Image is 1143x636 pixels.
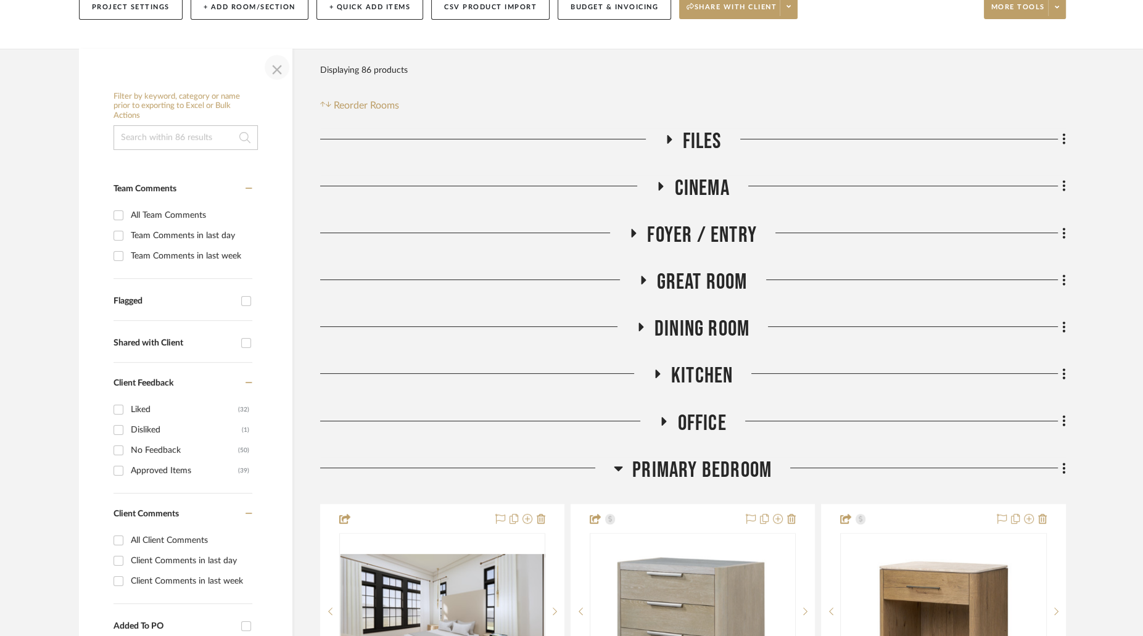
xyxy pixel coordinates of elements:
[113,125,258,150] input: Search within 86 results
[131,551,249,571] div: Client Comments in last day
[113,621,235,632] div: Added To PO
[674,175,729,202] span: CINEMA
[238,440,249,460] div: (50)
[113,510,179,518] span: Client Comments
[131,420,242,440] div: Disliked
[320,58,408,83] div: Displaying 86 products
[113,92,258,121] h6: Filter by keyword, category or name prior to exporting to Excel or Bulk Actions
[687,2,777,21] span: Share with client
[320,98,400,113] button: Reorder Rooms
[238,400,249,419] div: (32)
[677,410,726,437] span: Office
[334,98,399,113] span: Reorder Rooms
[113,296,235,307] div: Flagged
[131,205,249,225] div: All Team Comments
[671,363,733,389] span: Kitchen
[654,316,749,342] span: Dining Room
[131,226,249,246] div: Team Comments in last day
[991,2,1045,21] span: More tools
[113,379,173,387] span: Client Feedback
[265,55,289,80] button: Close
[647,222,757,249] span: Foyer / Entry
[131,400,238,419] div: Liked
[238,461,249,481] div: (39)
[657,269,748,295] span: Great Room
[131,571,249,591] div: Client Comments in last week
[131,440,238,460] div: No Feedback
[131,531,249,550] div: All Client Comments
[113,338,235,349] div: Shared with Client
[113,184,176,193] span: Team Comments
[683,128,722,155] span: FILES
[131,461,238,481] div: Approved Items
[632,457,772,484] span: Primary Bedroom
[131,246,249,266] div: Team Comments in last week
[242,420,249,440] div: (1)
